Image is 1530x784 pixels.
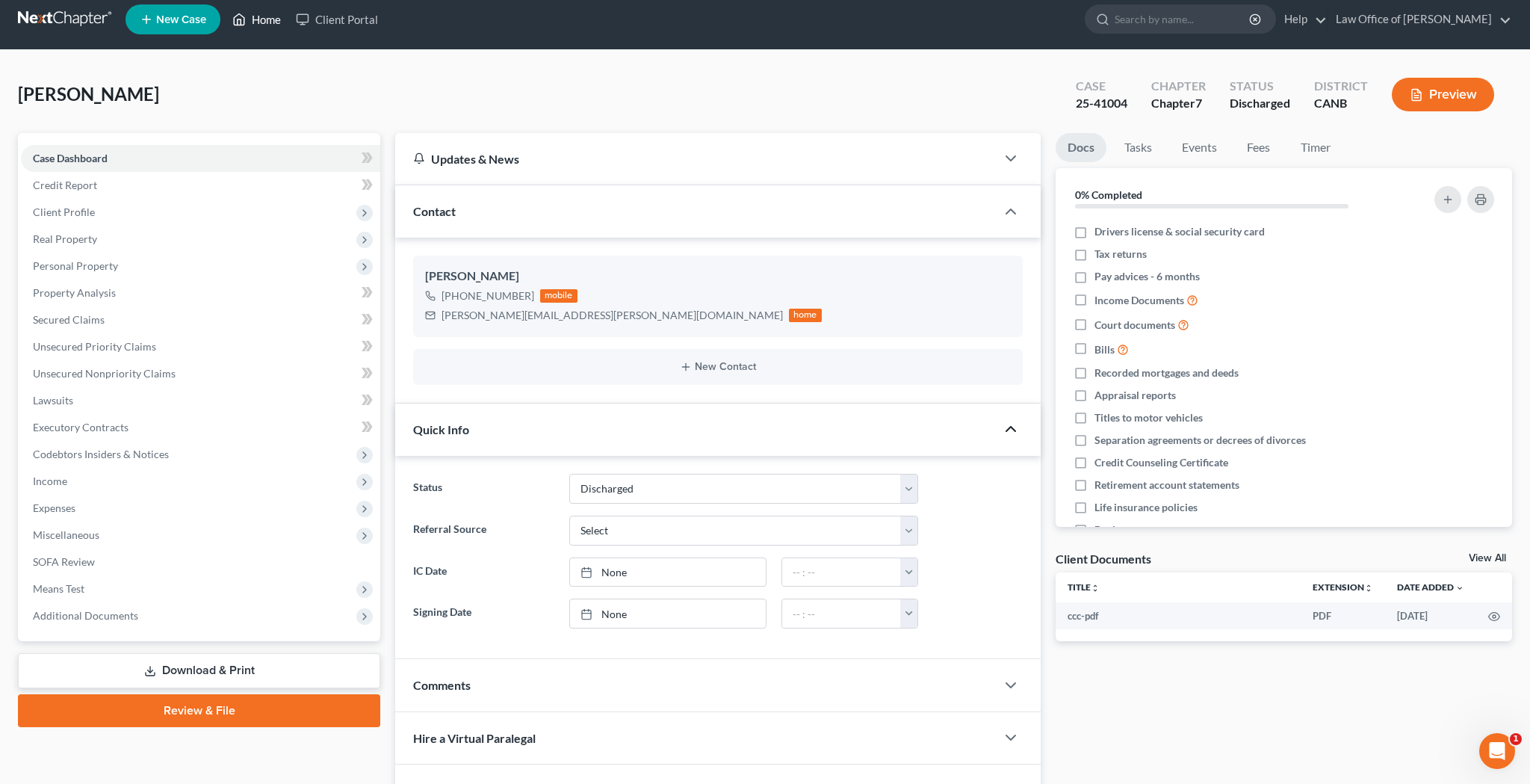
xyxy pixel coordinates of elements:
[425,361,1011,373] button: New Contact
[413,204,456,218] span: Contact
[1151,95,1206,112] div: Chapter
[1469,553,1506,564] a: View All
[1094,522,1171,537] span: Bank statements
[21,306,380,333] a: Secured Claims
[225,6,288,33] a: Home
[406,599,562,629] label: Signing Date
[1094,500,1198,515] span: Life insurance policies
[1094,365,1239,380] span: Recorded mortgages and deeds
[1230,95,1290,112] div: Discharged
[1056,133,1106,162] a: Docs
[1094,342,1115,357] span: Bills
[1068,581,1100,593] a: Titleunfold_more
[21,333,380,360] a: Unsecured Priority Claims
[1094,433,1306,448] span: Separation agreements or decrees of divorces
[782,558,901,587] input: -- : --
[442,288,534,303] div: [PHONE_NUMBER]
[33,555,95,568] span: SOFA Review
[413,731,536,745] span: Hire a Virtual Paralegal
[33,421,128,433] span: Executory Contracts
[1075,188,1142,201] strong: 0% Completed
[1056,602,1301,629] td: ccc-pdf
[442,308,783,323] div: [PERSON_NAME][EMAIL_ADDRESS][PERSON_NAME][DOMAIN_NAME]
[1094,269,1200,284] span: Pay advices - 6 months
[540,289,577,303] div: mobile
[33,259,118,272] span: Personal Property
[1195,96,1202,110] span: 7
[33,528,99,541] span: Miscellaneous
[1094,247,1147,262] span: Tax returns
[406,516,562,546] label: Referral Source
[570,599,766,628] a: None
[413,422,469,436] span: Quick Info
[21,360,380,387] a: Unsecured Nonpriority Claims
[425,268,1011,285] div: [PERSON_NAME]
[21,549,380,575] a: SOFA Review
[413,151,978,167] div: Updates & News
[33,394,73,407] span: Lawsuits
[18,653,380,688] a: Download & Print
[1091,584,1100,593] i: unfold_more
[1112,133,1164,162] a: Tasks
[1455,584,1464,593] i: expand_more
[406,474,562,504] label: Status
[33,340,156,353] span: Unsecured Priority Claims
[406,558,562,587] label: IC Date
[33,367,176,380] span: Unsecured Nonpriority Claims
[1301,602,1385,629] td: PDF
[1115,5,1251,33] input: Search by name...
[1094,224,1265,239] span: Drivers license & social security card
[1056,551,1151,567] div: Client Documents
[18,83,159,105] span: [PERSON_NAME]
[18,694,380,727] a: Review & File
[570,558,766,587] a: None
[413,678,471,692] span: Comments
[1479,733,1515,769] iframe: Intercom live chat
[1385,602,1476,629] td: [DATE]
[33,179,97,191] span: Credit Report
[1230,78,1290,95] div: Status
[21,172,380,199] a: Credit Report
[1151,78,1206,95] div: Chapter
[33,609,138,622] span: Additional Documents
[1277,6,1327,33] a: Help
[1397,581,1464,593] a: Date Added expand_more
[21,414,380,441] a: Executory Contracts
[33,582,84,595] span: Means Test
[789,309,822,322] div: home
[1364,584,1373,593] i: unfold_more
[33,232,97,245] span: Real Property
[21,387,380,414] a: Lawsuits
[33,206,95,218] span: Client Profile
[1094,318,1175,333] span: Court documents
[1094,455,1228,470] span: Credit Counseling Certificate
[1328,6,1511,33] a: Law Office of [PERSON_NAME]
[1510,733,1522,745] span: 1
[33,501,75,514] span: Expenses
[1076,95,1127,112] div: 25-41004
[156,14,206,25] span: New Case
[1289,133,1342,162] a: Timer
[21,280,380,306] a: Property Analysis
[1094,388,1176,403] span: Appraisal reports
[1392,78,1494,111] button: Preview
[1314,95,1368,112] div: CANB
[33,448,169,460] span: Codebtors Insiders & Notices
[1314,78,1368,95] div: District
[1170,133,1229,162] a: Events
[288,6,385,33] a: Client Portal
[33,152,108,164] span: Case Dashboard
[33,286,116,299] span: Property Analysis
[782,599,901,628] input: -- : --
[1094,478,1239,493] span: Retirement account statements
[1094,293,1184,308] span: Income Documents
[33,313,105,326] span: Secured Claims
[1313,581,1373,593] a: Extensionunfold_more
[1094,410,1203,425] span: Titles to motor vehicles
[33,475,67,487] span: Income
[1076,78,1127,95] div: Case
[21,145,380,172] a: Case Dashboard
[1235,133,1283,162] a: Fees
